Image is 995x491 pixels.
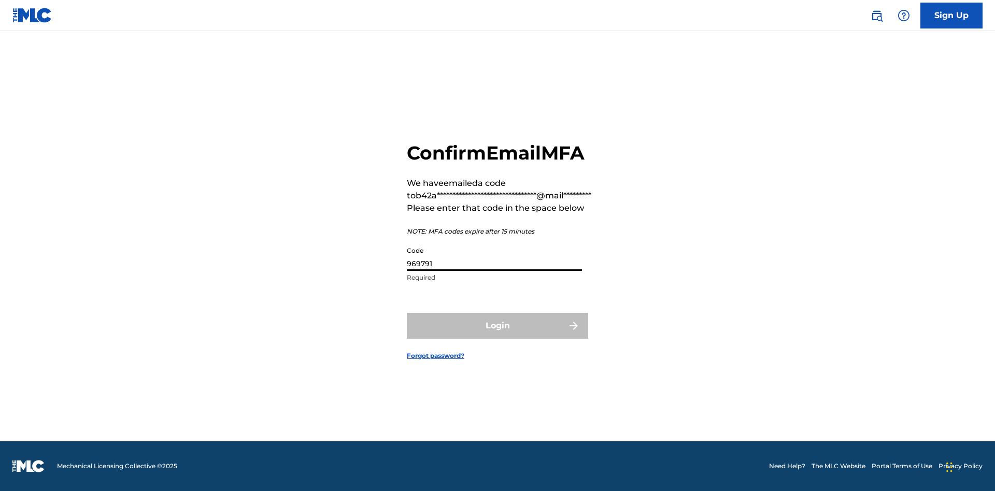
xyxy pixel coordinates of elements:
[872,461,932,471] a: Portal Terms of Use
[893,5,914,26] div: Help
[946,452,953,483] div: Drag
[407,273,582,282] p: Required
[939,461,983,471] a: Privacy Policy
[407,351,464,360] a: Forgot password?
[920,3,983,28] a: Sign Up
[943,441,995,491] iframe: Chat Widget
[812,461,865,471] a: The MLC Website
[898,9,910,22] img: help
[407,202,591,214] p: Please enter that code in the space below
[407,141,591,165] h2: Confirm Email MFA
[871,9,883,22] img: search
[407,227,591,236] p: NOTE: MFA codes expire after 15 minutes
[769,461,805,471] a: Need Help?
[12,8,52,23] img: MLC Logo
[866,5,887,26] a: Public Search
[12,460,45,472] img: logo
[57,461,177,471] span: Mechanical Licensing Collective © 2025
